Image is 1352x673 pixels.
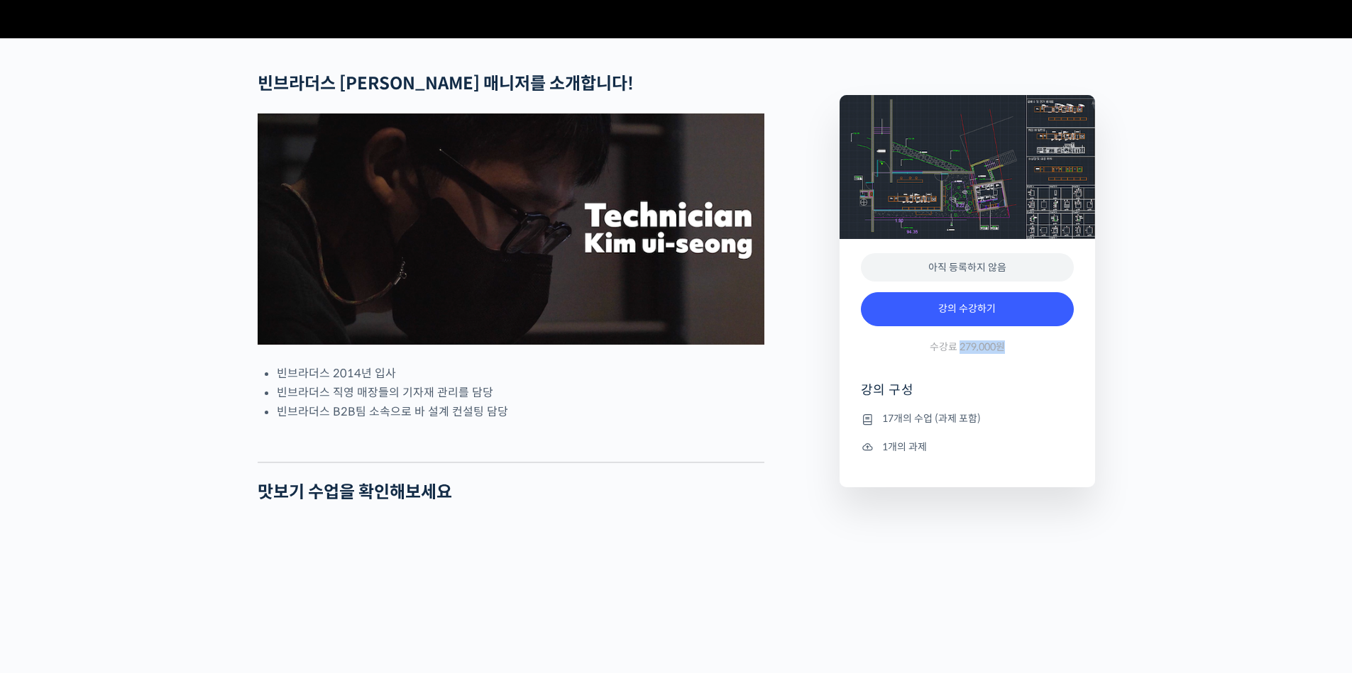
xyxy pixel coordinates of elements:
div: 아직 등록하지 않음 [861,253,1074,282]
a: 설정 [183,450,273,485]
h4: 강의 구성 [861,382,1074,410]
li: 17개의 수업 (과제 포함) [861,411,1074,428]
a: 홈 [4,450,94,485]
strong: 빈브라더스 [PERSON_NAME] 매니저를 소개합니다! [258,73,634,94]
li: 빈브라더스 직영 매장들의 기자재 관리를 담당 [277,383,764,402]
span: 홈 [45,471,53,482]
li: 빈브라더스 B2B팀 소속으로 바 설계 컨설팅 담당 [277,402,764,421]
a: 강의 수강하기 [861,292,1074,326]
li: 빈브라더스 2014년 입사 [277,364,764,383]
span: 설정 [219,471,236,482]
a: 대화 [94,450,183,485]
strong: 맛보기 수업을 확인해보세요 [258,482,452,503]
li: 1개의 과제 [861,438,1074,455]
span: 대화 [130,472,147,483]
span: 수강료 279,000원 [930,340,1005,354]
